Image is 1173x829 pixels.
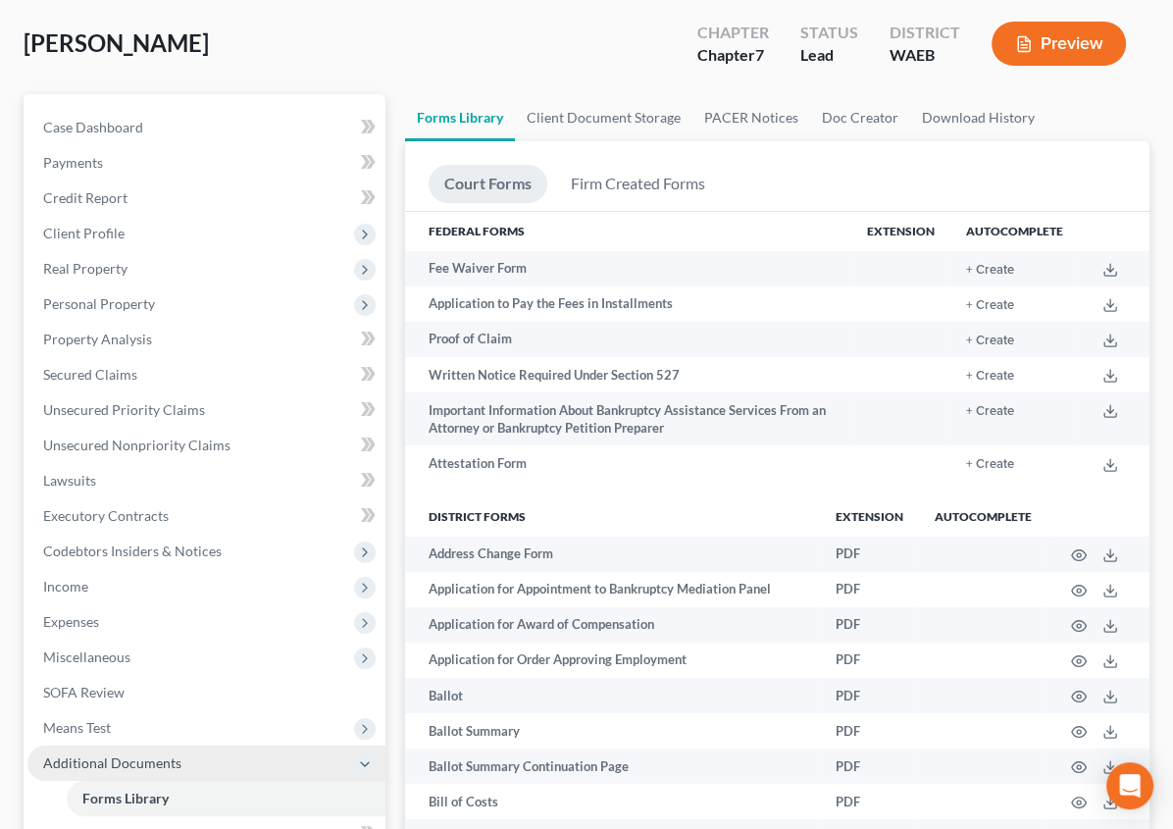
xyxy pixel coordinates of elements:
span: [PERSON_NAME] [24,28,209,57]
span: Secured Claims [43,366,137,383]
td: PDF [820,572,919,607]
div: District [890,22,960,44]
a: Doc Creator [810,94,910,141]
button: + Create [966,458,1014,471]
span: Unsecured Priority Claims [43,401,205,418]
td: PDF [820,643,919,678]
th: Autocomplete [950,212,1079,251]
td: Important Information About Bankruptcy Assistance Services From an Attorney or Bankruptcy Petitio... [405,392,851,446]
td: PDF [820,784,919,819]
button: + Create [966,264,1014,277]
td: PDF [820,537,919,572]
td: Proof of Claim [405,322,851,357]
span: Executory Contracts [43,507,169,524]
span: Personal Property [43,295,155,312]
span: Codebtors Insiders & Notices [43,543,222,559]
td: Written Notice Required Under Section 527 [405,357,851,392]
th: Extension [820,497,919,537]
a: Court Forms [429,165,547,203]
th: Autocomplete [919,497,1047,537]
td: Application to Pay the Fees in Installments [405,286,851,322]
span: Credit Report [43,189,127,206]
td: PDF [820,607,919,643]
div: Status [800,22,858,44]
td: Attestation Form [405,445,851,481]
span: Payments [43,154,103,171]
button: + Create [966,405,1014,418]
div: Chapter [697,22,769,44]
div: Chapter [697,44,769,67]
button: + Create [966,299,1014,312]
span: Case Dashboard [43,119,143,135]
a: Credit Report [27,181,385,216]
td: Fee Waiver Form [405,251,851,286]
a: Unsecured Priority Claims [27,392,385,428]
a: Secured Claims [27,357,385,392]
td: Bill of Costs [405,784,820,819]
a: Download History [910,94,1046,141]
td: Application for Order Approving Employment [405,643,820,678]
td: PDF [820,713,919,749]
a: Property Analysis [27,322,385,357]
div: Lead [800,44,858,67]
span: Property Analysis [43,331,152,347]
a: Unsecured Nonpriority Claims [27,428,385,463]
th: Federal Forms [405,212,851,251]
a: Forms Library [67,781,385,816]
td: Application for Appointment to Bankruptcy Mediation Panel [405,572,820,607]
td: Application for Award of Compensation [405,607,820,643]
span: Unsecured Nonpriority Claims [43,437,230,453]
button: Preview [992,22,1126,66]
td: Ballot Summary Continuation Page [405,749,820,784]
span: 7 [755,45,764,64]
span: Income [43,578,88,595]
span: Miscellaneous [43,648,130,665]
td: PDF [820,749,919,784]
span: Real Property [43,260,127,277]
td: Ballot [405,678,820,713]
td: Address Change Form [405,537,820,572]
td: Ballot Summary [405,713,820,749]
span: SOFA Review [43,684,125,700]
div: WAEB [890,44,960,67]
a: Forms Library [405,94,515,141]
span: Means Test [43,719,111,736]
button: + Create [966,370,1014,383]
a: Case Dashboard [27,110,385,145]
a: SOFA Review [27,675,385,710]
span: Lawsuits [43,472,96,489]
a: Lawsuits [27,463,385,498]
a: Executory Contracts [27,498,385,534]
th: District forms [405,497,820,537]
a: Client Document Storage [515,94,692,141]
th: Extension [851,212,950,251]
span: Expenses [43,613,99,630]
span: Forms Library [82,790,169,806]
td: PDF [820,678,919,713]
span: Additional Documents [43,754,181,771]
a: Firm Created Forms [555,165,721,203]
div: Open Intercom Messenger [1106,762,1153,809]
a: Payments [27,145,385,181]
a: PACER Notices [692,94,810,141]
span: Client Profile [43,225,125,241]
button: + Create [966,335,1014,347]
